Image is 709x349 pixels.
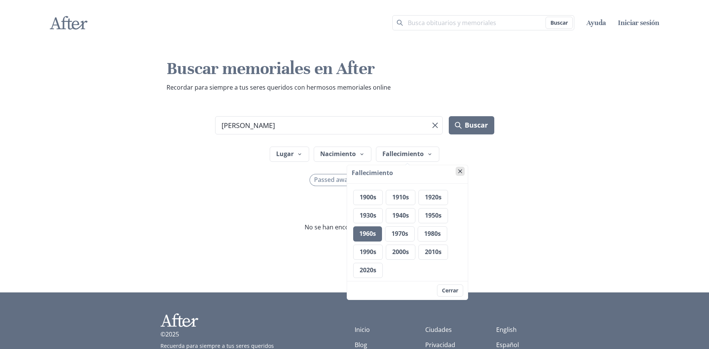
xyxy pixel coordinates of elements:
[437,284,463,297] button: Cerrar
[215,174,494,186] ul: Active filters
[386,190,415,205] button: 1910s
[250,223,459,232] p: No se han encontrado memoriales
[496,341,519,349] a: Español
[353,263,383,278] button: 2020s
[418,190,448,205] button: 1920s
[425,341,455,349] a: Privacidad
[392,15,574,30] input: Término para buscar
[449,116,494,134] button: Buscar
[496,325,517,334] a: English
[385,226,415,242] button: 1970s
[376,147,439,162] button: Fallecimiento
[355,341,367,349] a: Blog
[418,245,448,260] button: 2010s
[167,58,543,80] h1: Buscar memoriales en After
[418,226,447,242] button: 1980s
[160,330,179,339] p: ©2025
[355,325,370,334] a: Inicio
[353,208,383,223] button: 1930s
[353,226,382,242] button: 1960s
[314,147,371,162] button: Nacimiento
[270,147,309,162] button: Lugar
[353,190,383,205] button: 1900s
[586,18,606,27] a: Ayuda
[386,208,415,223] button: 1940s
[352,168,463,177] h3: Fallecimiento
[167,83,543,92] p: Recordar para siempre a tus seres queridos con hermosos memoriales online
[429,119,441,131] button: Borrar término de búsqueda
[418,208,448,223] button: 1950s
[425,325,452,334] a: Ciudades
[456,167,465,176] button: Close
[353,245,383,260] button: 1990s
[314,176,387,183] span: Passed away in the 1960s
[432,123,438,128] svg: Clear
[215,116,443,134] input: Término de búsqueda
[618,18,659,27] a: Iniciar sesión
[546,17,573,29] button: Buscar
[386,245,415,260] button: 2000s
